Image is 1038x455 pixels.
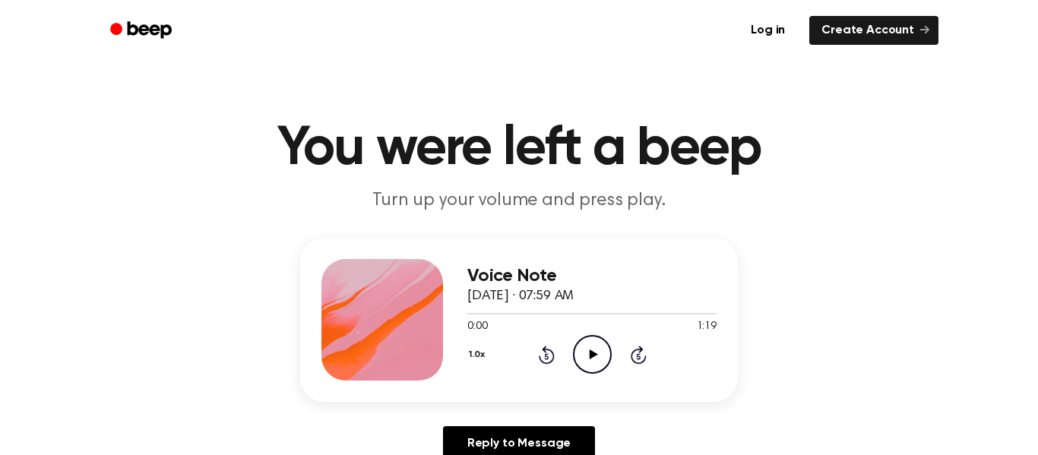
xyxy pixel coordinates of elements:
h1: You were left a beep [130,122,908,176]
a: Log in [736,13,800,48]
h3: Voice Note [467,266,717,286]
a: Beep [100,16,185,46]
span: 1:19 [697,319,717,335]
span: 0:00 [467,319,487,335]
a: Create Account [809,16,938,45]
p: Turn up your volume and press play. [227,188,811,213]
button: 1.0x [467,342,490,368]
span: [DATE] · 07:59 AM [467,289,574,303]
